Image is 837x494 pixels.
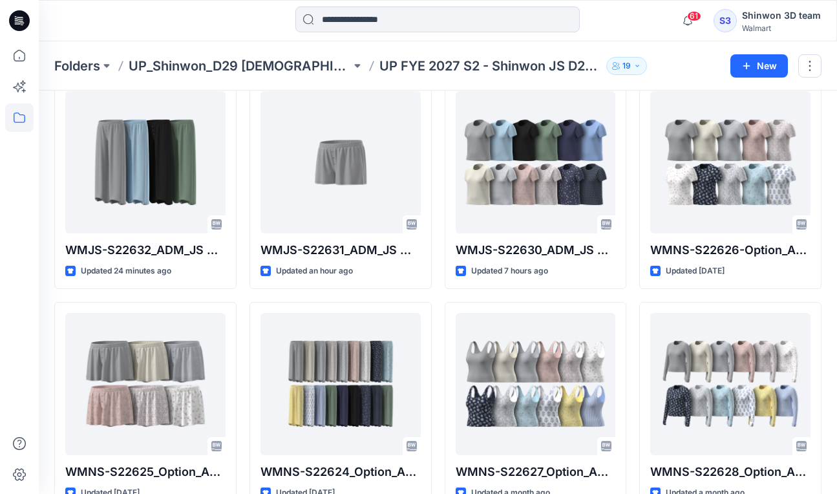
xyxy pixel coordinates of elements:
[54,57,100,75] a: Folders
[276,264,353,278] p: Updated an hour ago
[260,463,421,481] p: WMNS-S22624_Option_ADM_JS DROP NEEDLE Long Pants
[81,264,171,278] p: Updated 24 minutes ago
[456,241,616,259] p: WMJS-S22630_ADM_JS MODAL SPAN SS TEE
[606,57,647,75] button: 19
[65,313,226,455] a: WMNS-S22625_Option_ADM_JS DROP NEEDLE Shorts
[650,91,811,233] a: WMNS-S22626-Option_ADM_JS DROP NEEDLE SS Top
[65,241,226,259] p: WMJS-S22632_ADM_JS MODAL SPAN PANTS
[456,91,616,233] a: WMJS-S22630_ADM_JS MODAL SPAN SS TEE
[456,313,616,455] a: WMNS-S22627_Option_ADM_JS DROP NEEDLE Tank
[742,23,821,33] div: Walmart
[666,264,725,278] p: Updated [DATE]
[730,54,788,78] button: New
[129,57,351,75] a: UP_Shinwon_D29 [DEMOGRAPHIC_DATA] Sleep
[65,91,226,233] a: WMJS-S22632_ADM_JS MODAL SPAN PANTS
[687,11,701,21] span: 61
[650,463,811,481] p: WMNS-S22628_Option_ADM_JS DROP NEEDLE LS Top
[260,313,421,455] a: WMNS-S22624_Option_ADM_JS DROP NEEDLE Long Pants
[471,264,548,278] p: Updated 7 hours ago
[714,9,737,32] div: S3
[650,241,811,259] p: WMNS-S22626-Option_ADM_JS DROP NEEDLE SS Top
[456,463,616,481] p: WMNS-S22627_Option_ADM_JS DROP NEEDLE Tank
[65,463,226,481] p: WMNS-S22625_Option_ADM_JS DROP NEEDLE Shorts
[260,91,421,233] a: WMJS-S22631_ADM_JS MODAL SPAN SHORTS
[622,59,631,73] p: 19
[379,57,602,75] p: UP FYE 2027 S2 - Shinwon JS D29 [DEMOGRAPHIC_DATA] Sleepwear
[650,313,811,455] a: WMNS-S22628_Option_ADM_JS DROP NEEDLE LS Top
[742,8,821,23] div: Shinwon 3D team
[260,241,421,259] p: WMJS-S22631_ADM_JS MODAL SPAN SHORTS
